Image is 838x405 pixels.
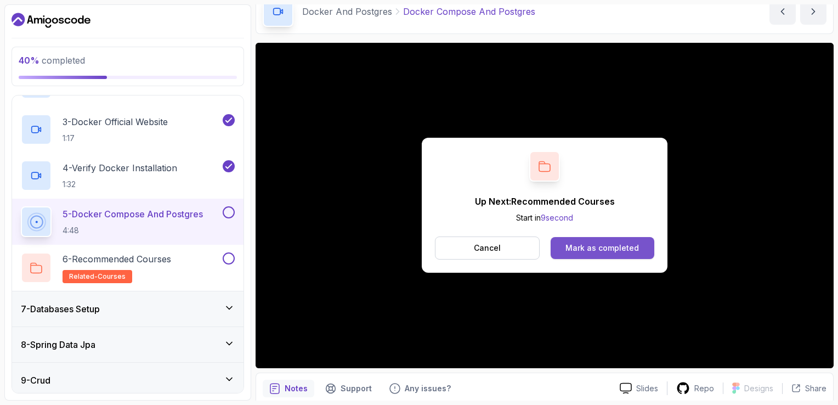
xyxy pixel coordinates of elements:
[63,179,177,190] p: 1:32
[565,243,639,254] div: Mark as completed
[475,195,615,208] p: Up Next: Recommended Courses
[263,380,314,397] button: notes button
[435,237,540,260] button: Cancel
[285,383,308,394] p: Notes
[21,252,235,283] button: 6-Recommended Coursesrelated-courses
[69,272,126,281] span: related-courses
[12,363,244,398] button: 9-Crud
[63,207,203,221] p: 5 - Docker Compose And Postgres
[63,252,171,266] p: 6 - Recommended Courses
[403,5,535,18] p: Docker Compose And Postgres
[611,383,667,394] a: Slides
[63,225,203,236] p: 4:48
[12,12,90,29] a: Dashboard
[12,291,244,327] button: 7-Databases Setup
[12,327,244,362] button: 8-Spring Data Jpa
[319,380,378,397] button: Support button
[541,213,573,222] span: 9 second
[19,55,39,66] span: 40 %
[405,383,451,394] p: Any issues?
[667,381,723,395] a: Repo
[475,212,615,223] p: Start in
[341,383,372,394] p: Support
[21,114,235,145] button: 3-Docker Official Website1:17
[383,380,457,397] button: Feedback button
[805,383,826,394] p: Share
[21,374,50,387] h3: 9 - Crud
[21,302,100,316] h3: 7 - Databases Setup
[694,383,714,394] p: Repo
[21,160,235,191] button: 4-Verify Docker Installation1:32
[21,206,235,237] button: 5-Docker Compose And Postgres4:48
[636,383,658,394] p: Slides
[63,161,177,175] p: 4 - Verify Docker Installation
[21,338,95,351] h3: 8 - Spring Data Jpa
[744,383,773,394] p: Designs
[256,43,834,368] iframe: 5 - Docker Compose and Postgres
[302,5,392,18] p: Docker And Postgres
[474,243,501,254] p: Cancel
[19,55,85,66] span: completed
[63,115,168,128] p: 3 - Docker Official Website
[551,237,654,259] button: Mark as completed
[63,133,168,144] p: 1:17
[782,383,826,394] button: Share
